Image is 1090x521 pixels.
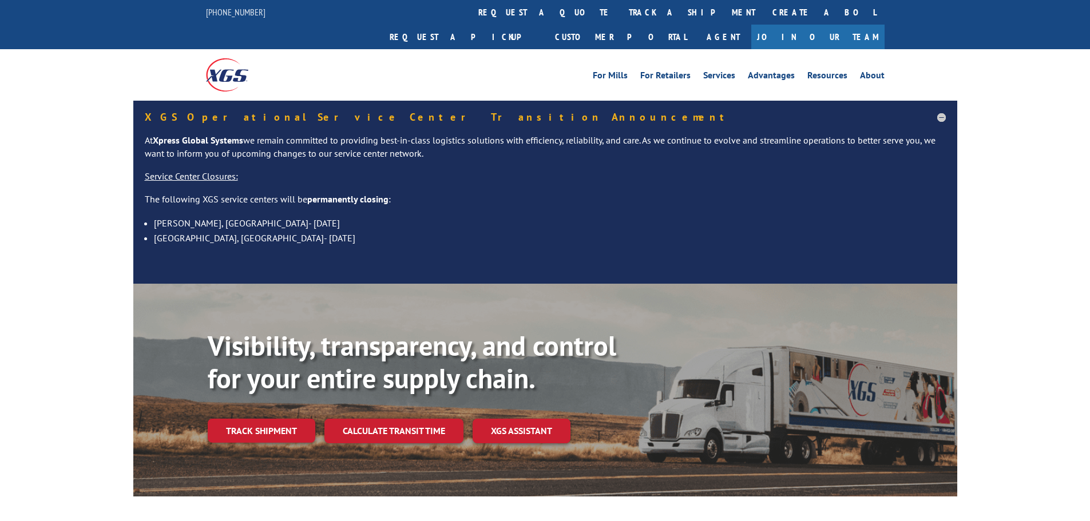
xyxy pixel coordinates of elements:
a: About [860,71,885,83]
a: [PHONE_NUMBER] [206,6,265,18]
li: [GEOGRAPHIC_DATA], [GEOGRAPHIC_DATA]- [DATE] [154,230,946,245]
p: At we remain committed to providing best-in-class logistics solutions with efficiency, reliabilit... [145,134,946,170]
a: XGS ASSISTANT [473,419,570,443]
li: [PERSON_NAME], [GEOGRAPHIC_DATA]- [DATE] [154,216,946,230]
a: Agent [695,25,751,49]
strong: Xpress Global Systems [153,134,243,146]
a: Join Our Team [751,25,885,49]
u: Service Center Closures: [145,170,238,182]
b: Visibility, transparency, and control for your entire supply chain. [208,328,616,396]
a: Calculate transit time [324,419,463,443]
a: Request a pickup [381,25,546,49]
a: Advantages [748,71,795,83]
a: Track shipment [208,419,315,443]
a: Resources [807,71,847,83]
a: For Retailers [640,71,691,83]
a: For Mills [593,71,628,83]
a: Customer Portal [546,25,695,49]
p: The following XGS service centers will be : [145,193,946,216]
strong: permanently closing [307,193,389,205]
a: Services [703,71,735,83]
h5: XGS Operational Service Center Transition Announcement [145,112,946,122]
